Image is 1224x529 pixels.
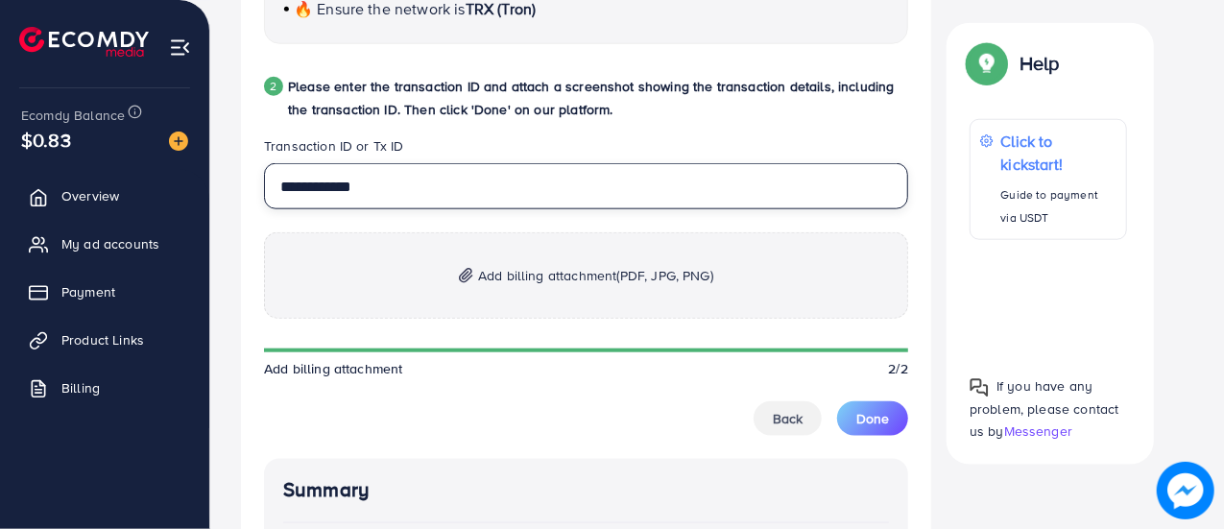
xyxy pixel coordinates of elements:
a: Payment [14,273,195,311]
p: Guide to payment via USDT [1001,183,1116,229]
button: Done [837,401,908,436]
img: img [459,268,473,284]
p: Please enter the transaction ID and attach a screenshot showing the transaction details, includin... [288,75,908,121]
span: Billing [61,378,100,397]
img: logo [19,27,149,57]
a: Overview [14,177,195,215]
span: Add billing attachment [264,359,403,378]
img: menu [169,36,191,59]
span: Ecomdy Balance [21,106,125,125]
a: Product Links [14,321,195,359]
h4: Summary [283,478,889,502]
a: My ad accounts [14,225,195,263]
legend: Transaction ID or Tx ID [264,136,908,163]
span: Overview [61,186,119,205]
span: Back [773,409,803,428]
span: Done [856,409,889,428]
span: (PDF, JPG, PNG) [617,266,713,285]
img: image [169,132,188,151]
span: Payment [61,282,115,301]
a: Billing [14,369,195,407]
span: $0.83 [19,123,72,157]
span: Product Links [61,330,144,349]
span: Messenger [1004,421,1072,441]
p: Help [1020,52,1060,75]
img: Popup guide [970,377,989,397]
button: Back [754,401,822,436]
div: 2 [264,77,283,96]
span: Add billing attachment [478,264,713,287]
span: My ad accounts [61,234,159,253]
span: If you have any problem, please contact us by [970,376,1119,440]
img: Popup guide [970,46,1004,81]
span: 2/2 [889,359,908,378]
p: Click to kickstart! [1001,130,1116,176]
img: image [1157,462,1214,519]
